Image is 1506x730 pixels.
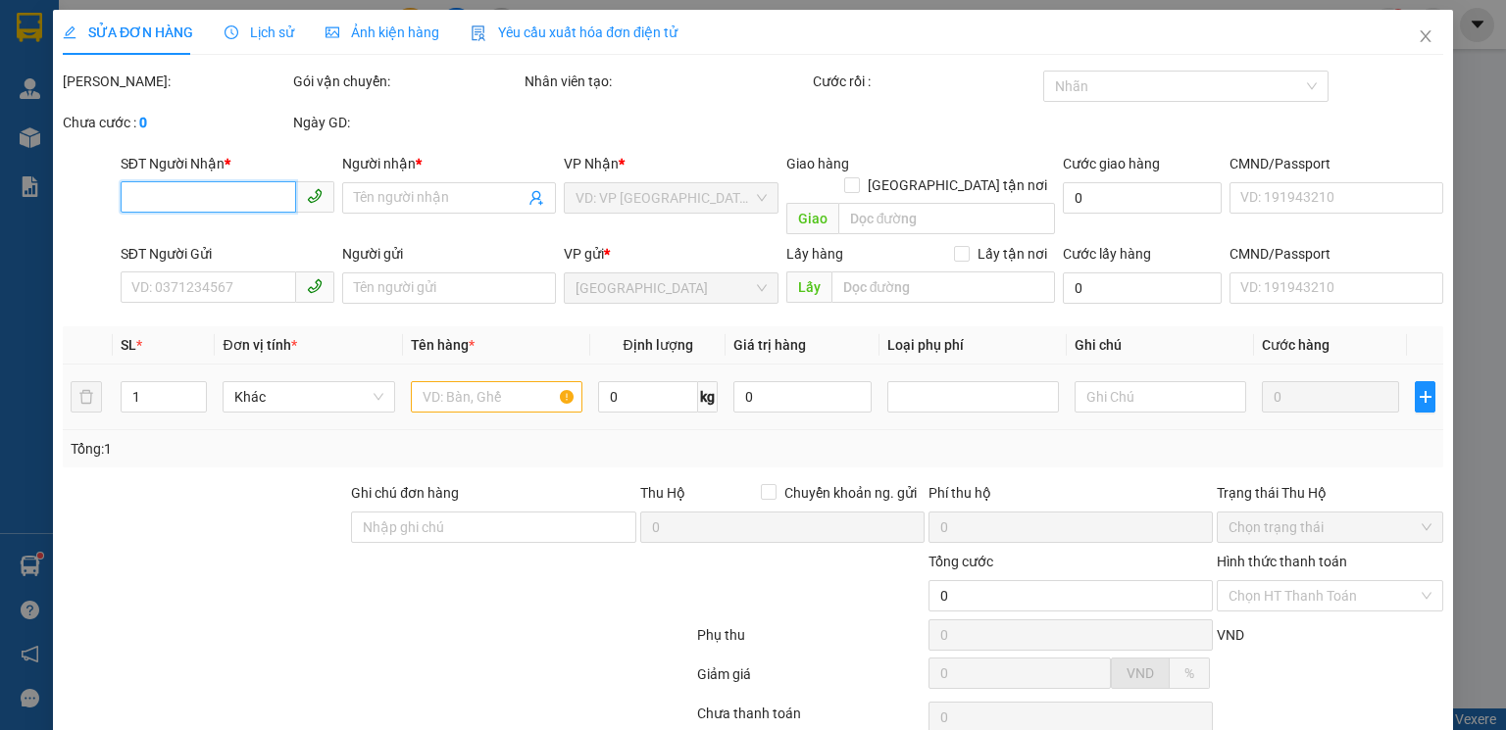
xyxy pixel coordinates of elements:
input: Cước lấy hàng [1063,272,1222,304]
div: Ngày GD: [293,112,520,133]
span: VND [1217,627,1244,643]
span: clock-circle [225,25,238,39]
label: Cước giao hàng [1063,156,1160,171]
input: VD: Bàn, Ghế [410,381,581,413]
span: Lấy tận nơi [970,243,1055,265]
span: Giao hàng [785,156,848,171]
span: picture [326,25,339,39]
input: Dọc đường [830,271,1055,303]
span: Lịch sử [225,24,294,40]
div: Gói vận chuyển: [293,71,520,92]
span: user-add [528,190,544,206]
span: SỬA ĐƠN HÀNG [63,24,193,40]
div: Phụ thu [695,624,926,658]
span: Chọn trạng thái [1229,512,1431,542]
span: Đơn vị tính [223,337,296,353]
span: kg [698,381,718,413]
div: CMND/Passport [1230,153,1443,174]
button: Close [1398,10,1453,65]
span: Lấy hàng [785,246,842,262]
button: plus [1415,381,1435,413]
span: plus [1416,389,1434,405]
span: Lấy [785,271,830,303]
span: edit [63,25,76,39]
label: Ghi chú đơn hàng [351,485,459,501]
span: Tên hàng [410,337,474,353]
span: close [1418,28,1433,44]
span: Thủ Đức [576,273,766,303]
div: VP gửi [564,243,778,265]
span: Cước hàng [1262,337,1330,353]
span: Khác [234,382,382,412]
th: Loại phụ phí [879,326,1067,365]
span: % [1184,665,1194,681]
label: Hình thức thanh toán [1217,554,1347,569]
button: delete [71,381,102,413]
div: Chưa cước : [63,112,289,133]
span: Yêu cầu xuất hóa đơn điện tử [471,24,678,40]
input: Cước giao hàng [1063,182,1222,214]
div: SĐT Người Gửi [121,243,334,265]
b: 0 [139,115,147,130]
div: Giảm giá [695,663,926,698]
div: SĐT Người Nhận [121,153,334,174]
label: Cước lấy hàng [1063,246,1151,262]
div: Người nhận [342,153,556,174]
span: Thu Hộ [639,485,684,501]
span: Tổng cước [929,554,993,569]
div: Trạng thái Thu Hộ [1217,482,1443,504]
div: Cước rồi : [813,71,1039,92]
img: icon [471,25,486,41]
span: phone [307,188,323,204]
div: Người gửi [342,243,556,265]
th: Ghi chú [1067,326,1254,365]
span: VP Nhận [564,156,619,171]
div: Nhân viên tạo: [525,71,809,92]
div: Phí thu hộ [929,482,1213,511]
div: Tổng: 1 [71,438,582,460]
span: Ảnh kiện hàng [326,24,439,40]
span: VND [1127,665,1154,681]
input: Dọc đường [837,203,1055,234]
span: SL [121,337,136,353]
span: phone [307,278,323,294]
span: [GEOGRAPHIC_DATA] tận nơi [860,174,1055,196]
div: [PERSON_NAME]: [63,71,289,92]
span: Định lượng [623,337,692,353]
span: Giao [785,203,837,234]
span: Giá trị hàng [733,337,806,353]
input: Ghi chú đơn hàng [351,511,635,543]
input: Ghi Chú [1075,381,1246,413]
input: 0 [1262,381,1399,413]
span: Chuyển khoản ng. gửi [777,482,925,504]
div: CMND/Passport [1230,243,1443,265]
